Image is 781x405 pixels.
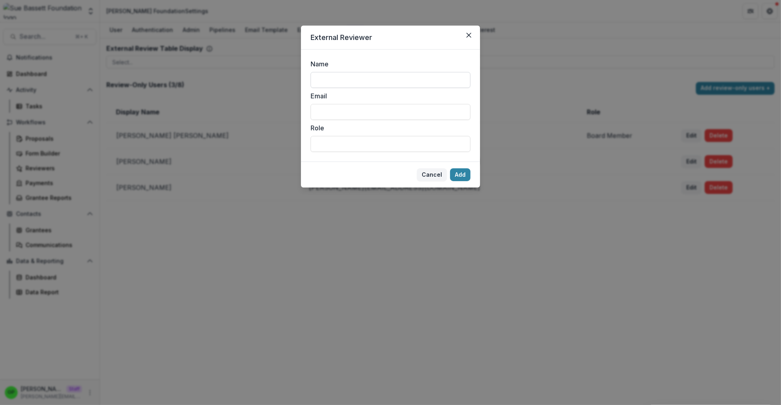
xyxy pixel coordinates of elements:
[311,91,466,101] label: Email
[301,26,480,50] header: External Reviewer
[417,168,447,181] button: Cancel
[311,123,466,133] label: Role
[462,29,475,42] button: Close
[311,59,466,69] label: Name
[450,168,470,181] button: Add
